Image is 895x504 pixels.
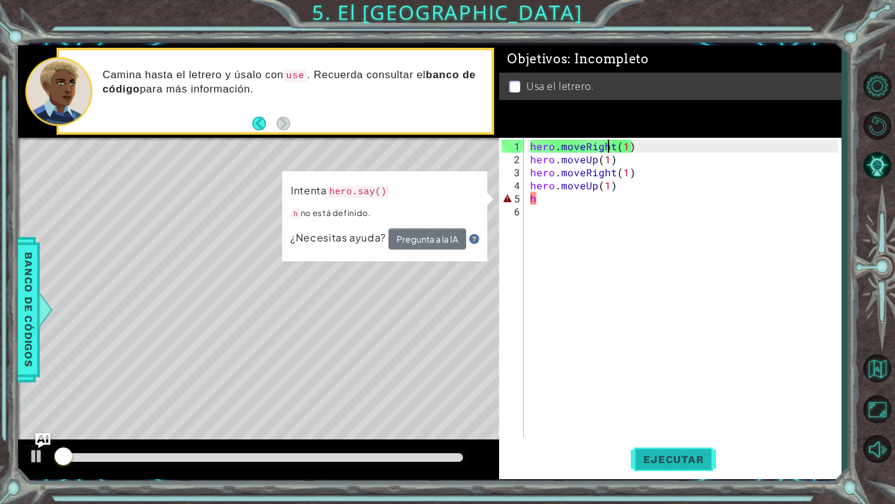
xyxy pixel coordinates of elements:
[502,153,524,166] div: 2
[567,52,648,66] span: : Incompleto
[859,349,895,390] a: Volver al mapa
[859,68,895,104] button: Opciones de nivel
[19,246,39,374] span: Banco de códigos
[859,351,895,387] button: Volver al mapa
[35,433,50,448] button: Ask AI
[859,392,895,428] button: Maximizar navegador
[502,140,524,153] div: 1
[388,228,466,250] button: Pregunta a la IA
[859,107,895,143] button: Reiniciar nivel
[502,192,524,205] div: 5
[631,443,716,477] button: Shift+Enter: Ejecutar el código.
[103,68,483,96] p: Camina hasta el letrero y úsalo con . Recuerda consultar el para más información.
[277,117,290,130] button: Next
[526,79,594,93] p: Usa el letrero.
[24,445,49,470] button: ⌘ + P: Play
[502,179,524,192] div: 4
[859,431,895,467] button: Sonido apagado
[631,453,716,466] span: Ejecutar
[291,209,301,219] code: h
[252,117,277,130] button: Back
[502,205,524,218] div: 6
[291,183,389,199] p: Intenta
[469,234,479,244] img: Hint
[283,69,307,83] code: use
[507,52,649,67] span: Objetivos
[859,147,895,183] button: Pista IA
[327,186,390,198] code: hero.say()
[291,205,389,222] p: no está definido.
[290,231,388,244] span: ¿Necesitas ayuda?
[502,166,524,179] div: 3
